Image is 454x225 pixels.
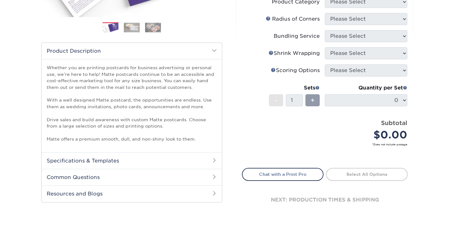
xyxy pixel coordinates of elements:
[325,84,407,92] div: Quantity per Set
[271,67,320,74] div: Scoring Options
[247,142,407,146] small: *Does not include postage
[381,119,407,126] strong: Subtotal
[310,96,315,105] span: +
[42,43,222,59] h2: Product Description
[42,152,222,169] h2: Specifications & Templates
[269,84,320,92] div: Sets
[269,50,320,57] div: Shrink Wrapping
[145,23,161,32] img: Postcards 03
[42,169,222,185] h2: Common Questions
[242,181,408,219] div: next: production times & shipping
[47,64,217,142] p: Whether you are printing postcards for business advertising or personal use, we’re here to help! ...
[326,168,408,181] a: Select All Options
[266,15,320,23] div: Radius of Corners
[124,23,140,32] img: Postcards 02
[274,32,320,40] div: Bundling Service
[330,127,407,142] div: $0.00
[242,168,324,181] a: Chat with a Print Pro
[103,23,118,34] img: Postcards 01
[42,185,222,202] h2: Resources and Blogs
[275,96,277,105] span: -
